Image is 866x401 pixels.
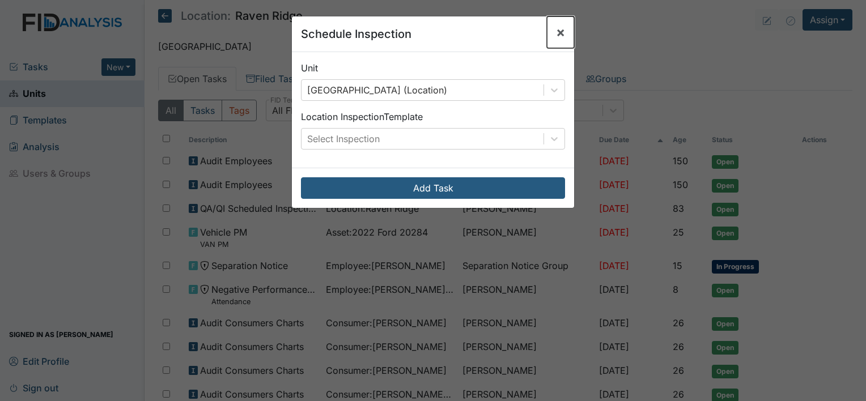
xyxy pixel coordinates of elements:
[301,25,411,42] h5: Schedule Inspection
[307,83,447,97] div: [GEOGRAPHIC_DATA] (Location)
[301,177,565,199] button: Add Task
[301,61,318,75] label: Unit
[307,132,380,146] div: Select Inspection
[547,16,574,48] button: Close
[556,24,565,40] span: ×
[301,110,423,123] label: Location Inspection Template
